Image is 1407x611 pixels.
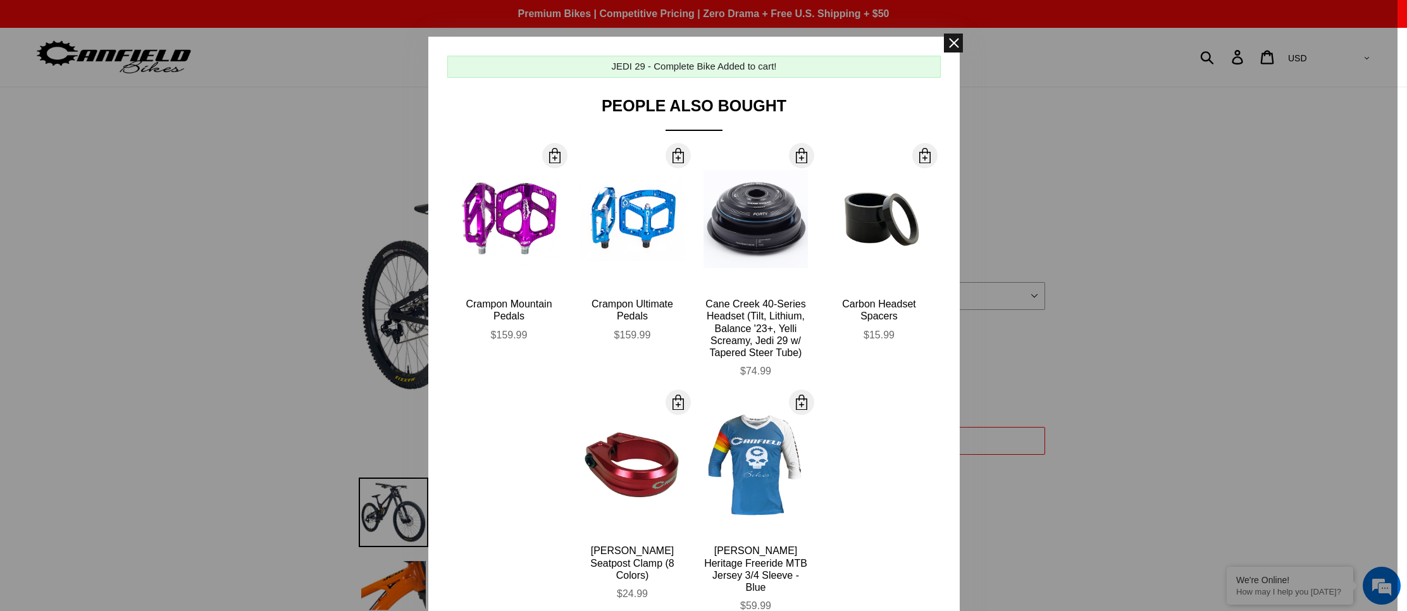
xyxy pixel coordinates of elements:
[703,414,808,518] img: Canfield-Hertiage-Jersey-Blue-Front_large.jpg
[14,70,33,89] div: Navigation go back
[447,97,941,131] div: People Also Bought
[580,167,685,271] img: Canfield-Crampon-Ultimate-Blue_large.jpg
[703,545,808,593] div: [PERSON_NAME] Heritage Freeride MTB Jersey 3/4 Sleeve - Blue
[580,298,685,322] div: Crampon Ultimate Pedals
[740,366,771,376] span: $74.99
[208,6,238,37] div: Minimize live chat window
[491,330,528,340] span: $159.99
[457,298,561,322] div: Crampon Mountain Pedals
[580,545,685,581] div: [PERSON_NAME] Seatpost Clamp (8 Colors)
[827,167,931,271] img: CANFIELD-CARBON-HEADSET-SPACERS_large.jpg
[580,414,685,518] img: Canfield-Seat-Clamp-Red-2_large.jpg
[73,159,175,287] span: We're online!
[703,298,808,359] div: Cane Creek 40-Series Headset (Tilt, Lithium, Balance '23+, Yelli Screamy, Jedi 29 w/ Tapered Stee...
[827,298,931,322] div: Carbon Headset Spacers
[703,170,808,268] img: 42-BAA0533K9673-500x471_large.jpg
[612,59,777,74] div: JEDI 29 - Complete Bike Added to cart!
[457,167,561,271] img: Canfield-Crampon-Mountain-Purple-Shopify_large.jpg
[85,71,232,87] div: Chat with us now
[40,63,72,95] img: d_696896380_company_1647369064580_696896380
[864,330,895,340] span: $15.99
[6,345,241,390] textarea: Type your message and hit 'Enter'
[614,330,651,340] span: $159.99
[617,588,648,599] span: $24.99
[740,600,771,611] span: $59.99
